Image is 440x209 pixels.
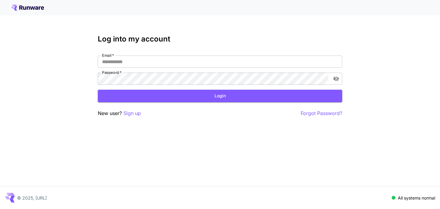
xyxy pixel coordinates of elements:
[301,110,342,117] button: Forgot Password?
[17,195,47,201] p: © 2025, [URL]
[102,53,114,58] label: Email
[331,73,342,84] button: toggle password visibility
[123,110,141,117] button: Sign up
[98,35,342,43] h3: Log into my account
[398,195,435,201] p: All systems normal
[98,90,342,102] button: Login
[98,110,141,117] p: New user?
[102,70,122,75] label: Password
